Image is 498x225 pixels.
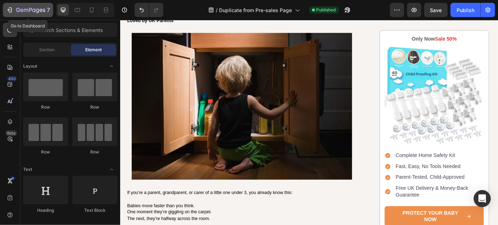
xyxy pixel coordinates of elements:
p: Parent-Tested, Child-Approved [312,174,411,182]
span: One moment they’re giggling on the carpet. [8,214,104,220]
div: 450 [7,76,17,82]
p: Only Now [300,18,411,25]
span: Sale 50% [357,18,381,24]
p: Free UK Delivery & Money-Back Guarantee [312,187,411,202]
span: Section [40,47,55,53]
p: 7 [47,6,50,14]
div: Row [72,104,117,110]
div: Beta [5,130,17,136]
span: Duplicate from Pre-sales Page [219,6,292,14]
p: Fast, Easy, No Tools Needed [312,162,411,170]
div: Undo/Redo [134,3,163,17]
div: Row [72,149,117,155]
span: Published [316,7,336,13]
span: Element [85,47,102,53]
button: Publish [451,3,481,17]
div: Row [23,149,68,155]
span: Text [23,166,32,173]
iframe: Design area [120,20,498,225]
div: Text Block [72,207,117,214]
span: Save [430,7,442,13]
button: 7 [3,3,53,17]
input: Search Sections & Elements [23,23,117,37]
img: gempages_578876772657922657-c9dd6274-4f39-419b-a46e-4a9c9ed59845.png [300,29,412,141]
span: Toggle open [106,164,117,175]
span: Layout [23,63,37,69]
div: Heading [23,207,68,214]
p: Complete Home Safety Kit [312,150,411,157]
span: / [216,6,218,14]
span: Babies move faster than you think. [8,207,85,213]
div: Open Intercom Messenger [474,190,491,207]
button: Save [424,3,448,17]
div: Row [23,104,68,110]
div: Publish [457,6,474,14]
span: Toggle open [106,61,117,72]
